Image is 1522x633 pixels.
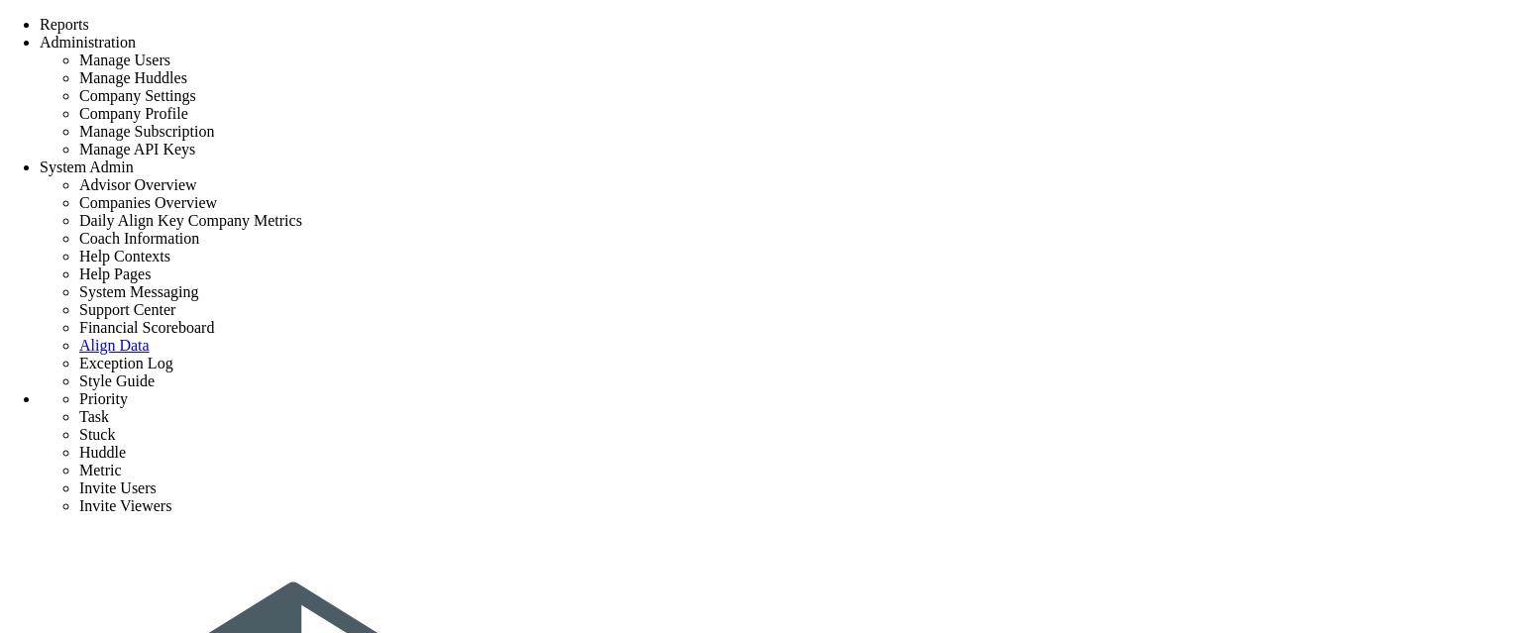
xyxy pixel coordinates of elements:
[79,230,199,247] span: Coach Information
[79,372,155,389] span: Style Guide
[79,141,195,158] span: Manage API Keys
[79,408,109,425] span: Task
[79,265,151,282] span: Help Pages
[40,158,134,175] span: System Admin
[79,212,302,229] span: Daily Align Key Company Metrics
[79,462,122,478] span: Metric
[79,479,157,496] span: Invite Users
[79,337,150,354] a: Align Data
[79,69,187,86] span: Manage Huddles
[79,87,196,104] span: Company Settings
[79,426,115,443] span: Stuck
[79,301,175,318] span: Support Center
[79,283,198,300] span: System Messaging
[40,34,136,51] span: Administration
[79,355,173,371] span: Exception Log
[79,390,128,407] span: Priority
[79,444,126,461] span: Huddle
[79,52,170,68] span: Manage Users
[79,176,197,193] span: Advisor Overview
[79,105,188,122] span: Company Profile
[79,497,171,514] span: Invite Viewers
[79,319,214,336] span: Financial Scoreboard
[79,248,170,264] span: Help Contexts
[79,194,217,211] span: Companies Overview
[40,16,89,33] span: Reports
[79,123,214,140] span: Manage Subscription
